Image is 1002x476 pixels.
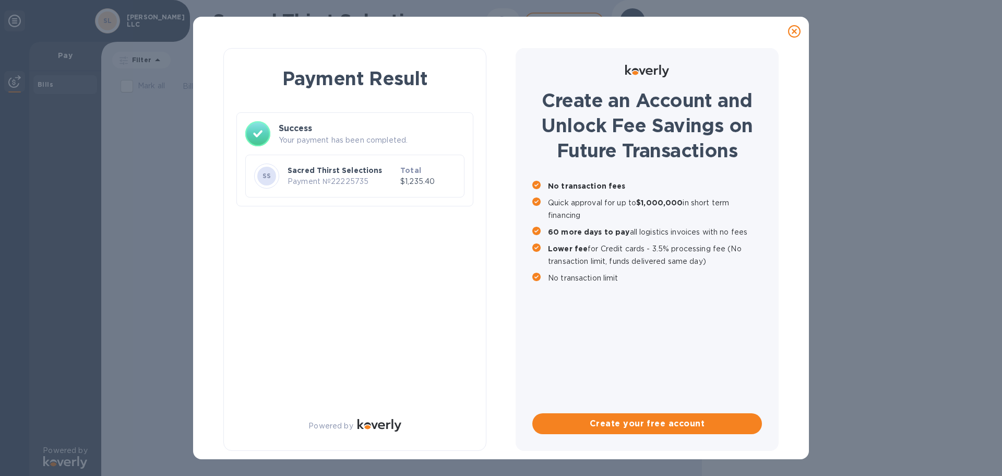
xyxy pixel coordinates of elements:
b: No transaction fees [548,182,626,190]
b: $1,000,000 [636,199,683,207]
p: Powered by [308,421,353,432]
p: all logistics invoices with no fees [548,226,762,238]
b: Total [400,166,421,175]
span: Create your free account [541,417,754,430]
h1: Payment Result [241,65,469,91]
h1: Create an Account and Unlock Fee Savings on Future Transactions [532,88,762,163]
p: Sacred Thirst Selections [288,165,396,176]
p: $1,235.40 [400,176,456,187]
img: Logo [357,419,401,432]
h3: Success [279,122,464,135]
p: No transaction limit [548,272,762,284]
p: Payment № 22225735 [288,176,396,187]
p: for Credit cards - 3.5% processing fee (No transaction limit, funds delivered same day) [548,242,762,268]
img: Logo [625,65,669,77]
p: Your payment has been completed. [279,135,464,146]
b: SS [263,172,271,180]
b: 60 more days to pay [548,228,630,236]
b: Lower fee [548,245,588,253]
button: Create your free account [532,413,762,434]
p: Quick approval for up to in short term financing [548,196,762,222]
